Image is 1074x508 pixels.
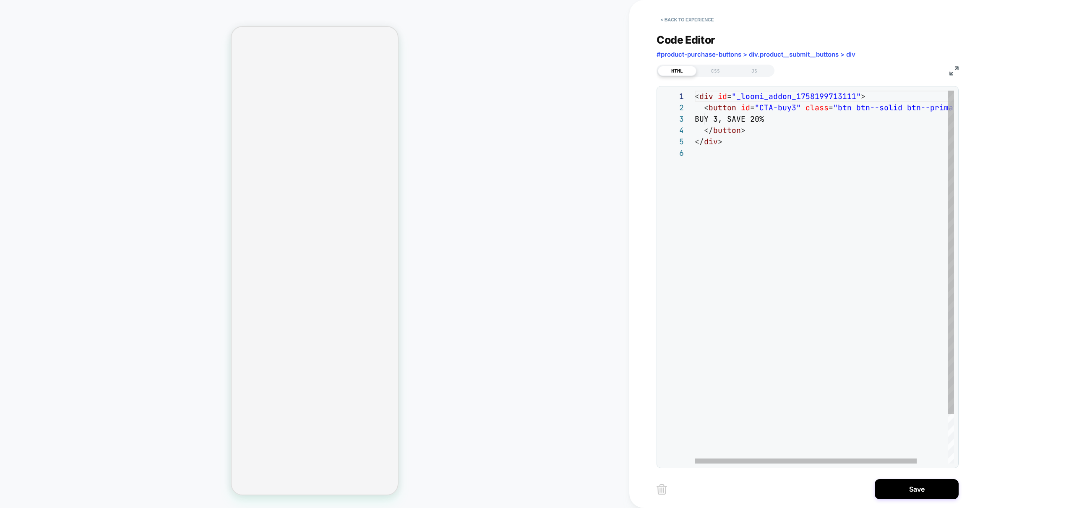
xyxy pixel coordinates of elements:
[695,137,704,146] span: </
[657,13,718,26] button: < Back to experience
[875,479,959,499] button: Save
[718,91,727,101] span: id
[661,113,684,125] div: 3
[861,91,865,101] span: >
[657,34,715,46] span: Code Editor
[695,114,764,124] span: BUY 3, SAVE 20%
[750,103,755,112] span: =
[661,125,684,136] div: 4
[696,66,735,76] div: CSS
[704,125,713,135] span: </
[661,102,684,113] div: 2
[718,137,722,146] span: >
[704,103,709,112] span: <
[727,91,732,101] span: =
[741,103,750,112] span: id
[829,103,833,112] span: =
[741,125,746,135] span: >
[661,147,684,159] div: 6
[658,66,696,76] div: HTML
[657,484,667,495] img: delete
[661,91,684,102] div: 1
[661,136,684,147] div: 5
[755,103,801,112] span: "CTA-buy3"
[949,66,959,76] img: fullscreen
[704,137,718,146] span: div
[709,103,736,112] span: button
[833,103,967,112] span: "btn btn--solid btn--primary"
[713,125,741,135] span: button
[695,91,699,101] span: <
[657,50,855,58] span: #product-purchase-buttons > div.product__submit__buttons > div
[735,66,774,76] div: JS
[732,91,861,101] span: "_loomi_addon_1758199713111"
[699,91,713,101] span: div
[805,103,829,112] span: class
